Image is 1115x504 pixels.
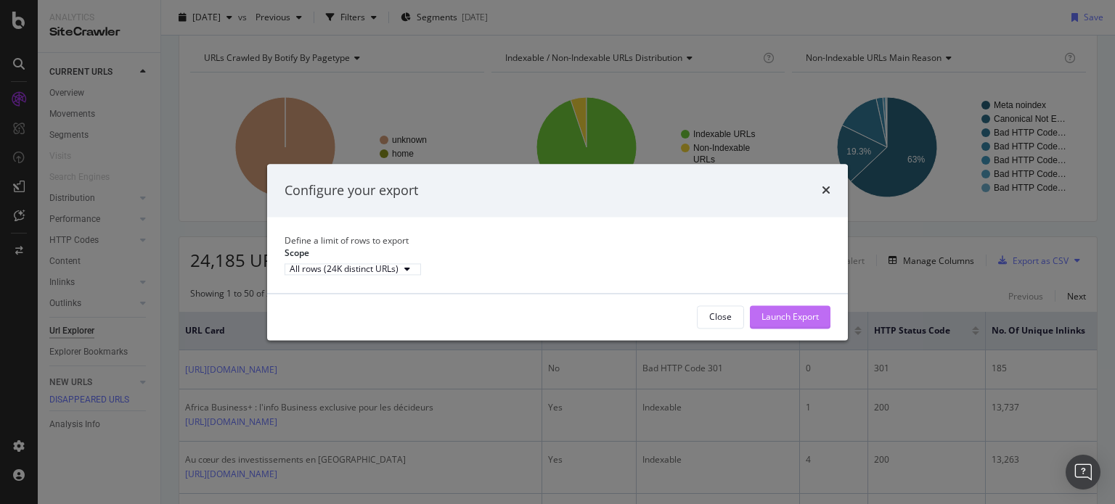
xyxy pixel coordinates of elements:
div: times [822,181,830,200]
div: Launch Export [761,310,819,323]
div: modal [267,164,848,340]
label: Scope [285,247,309,260]
div: Configure your export [285,181,418,200]
button: Close [697,305,744,329]
div: Close [709,310,732,323]
button: All rows (24K distinct URLs) [285,264,421,276]
div: Define a limit of rows to export [285,235,830,247]
div: Open Intercom Messenger [1066,455,1100,489]
button: Launch Export [750,305,830,329]
div: All rows (24K distinct URLs) [290,265,399,274]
